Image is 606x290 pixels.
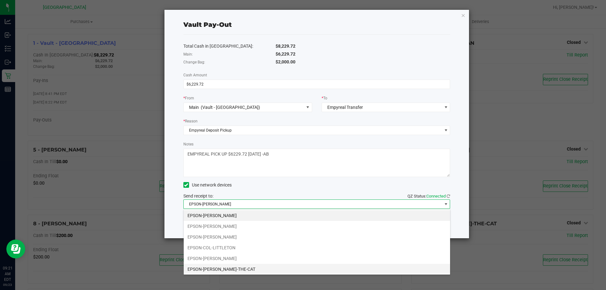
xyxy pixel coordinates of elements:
label: Use network devices [183,182,232,188]
span: $6,229.72 [276,51,295,56]
span: Main: [183,52,193,56]
span: Total Cash in [GEOGRAPHIC_DATA]: [183,44,253,49]
span: Connected [426,194,446,198]
li: EPSON-[PERSON_NAME]-THE-CAT [184,264,450,275]
span: $8,229.72 [276,44,295,49]
li: EPSON-COL-LITTLETON [184,242,450,253]
span: (Vault - [GEOGRAPHIC_DATA]) [201,105,260,110]
span: EPSON-[PERSON_NAME] [184,200,442,209]
span: Send receipt to: [183,193,213,198]
label: To [322,95,327,101]
label: From [183,95,194,101]
iframe: Resource center [6,240,25,258]
span: Empyreal Deposit Pickup [184,126,442,135]
span: QZ Status: [407,194,450,198]
label: Reason [183,118,198,124]
span: $2,000.00 [276,59,295,64]
span: Empyreal Transfer [327,105,363,110]
li: EPSON-[PERSON_NAME] [184,221,450,232]
li: EPSON-[PERSON_NAME] [184,232,450,242]
label: Notes [183,141,193,147]
span: Main [189,105,199,110]
span: Cash Amount [183,73,207,77]
div: Vault Pay-Out [183,20,232,29]
span: Change Bag: [183,60,205,64]
li: EPSON-[PERSON_NAME] [184,253,450,264]
li: EPSON-[PERSON_NAME] [184,210,450,221]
